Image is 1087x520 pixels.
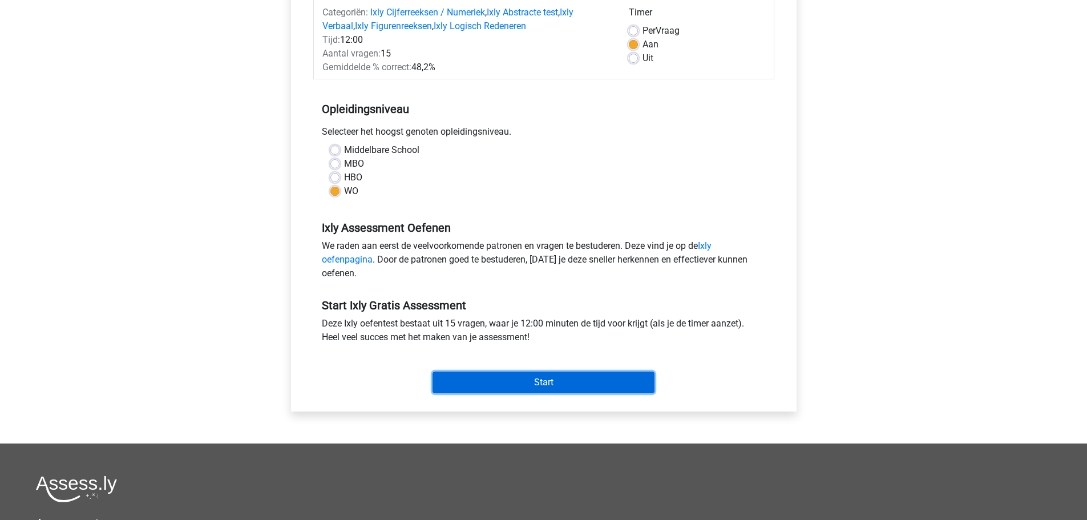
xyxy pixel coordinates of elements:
[322,48,381,59] span: Aantal vragen:
[355,21,432,31] a: Ixly Figurenreeksen
[322,98,766,120] h5: Opleidingsniveau
[487,7,558,18] a: Ixly Abstracte test
[313,125,774,143] div: Selecteer het hoogst genoten opleidingsniveau.
[629,6,765,24] div: Timer
[344,184,358,198] label: WO
[314,6,620,33] div: , , , ,
[314,33,620,47] div: 12:00
[322,299,766,312] h5: Start Ixly Gratis Assessment
[344,143,419,157] label: Middelbare School
[314,61,620,74] div: 48,2%
[313,317,774,349] div: Deze Ixly oefentest bestaat uit 15 vragen, waar je 12:00 minuten de tijd voor krijgt (als je de t...
[433,372,654,393] input: Start
[322,62,411,72] span: Gemiddelde % correct:
[642,25,656,36] span: Per
[370,7,485,18] a: Ixly Cijferreeksen / Numeriek
[313,239,774,285] div: We raden aan eerst de veelvoorkomende patronen en vragen te bestuderen. Deze vind je op de . Door...
[642,51,653,65] label: Uit
[344,171,362,184] label: HBO
[322,34,340,45] span: Tijd:
[344,157,364,171] label: MBO
[36,475,117,502] img: Assessly logo
[322,7,368,18] span: Categoriën:
[642,38,658,51] label: Aan
[434,21,526,31] a: Ixly Logisch Redeneren
[314,47,620,61] div: 15
[642,24,680,38] label: Vraag
[322,221,766,235] h5: Ixly Assessment Oefenen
